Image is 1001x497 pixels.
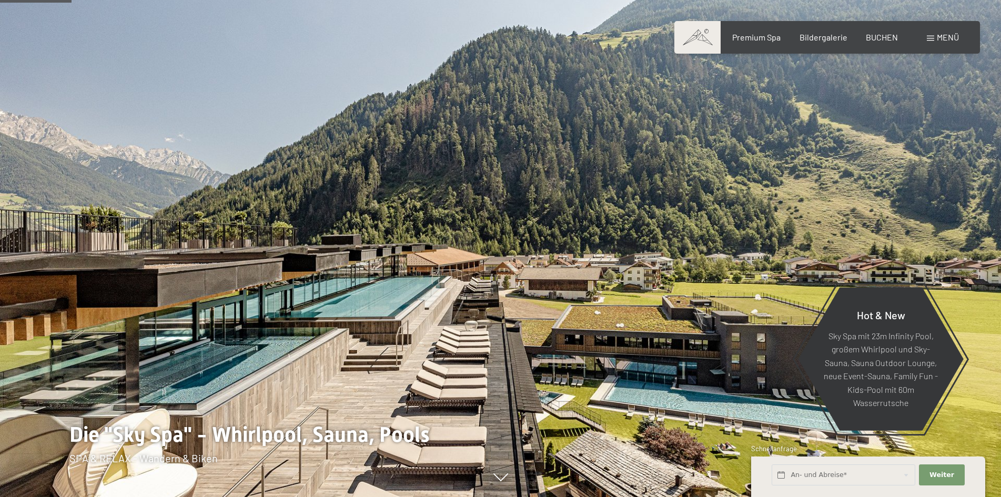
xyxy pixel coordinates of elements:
p: Sky Spa mit 23m Infinity Pool, großem Whirlpool und Sky-Sauna, Sauna Outdoor Lounge, neue Event-S... [824,329,938,410]
button: Weiter [919,464,964,486]
span: Weiter [929,470,954,480]
a: Hot & New Sky Spa mit 23m Infinity Pool, großem Whirlpool und Sky-Sauna, Sauna Outdoor Lounge, ne... [797,287,964,431]
a: Premium Spa [732,32,781,42]
span: Schnellanfrage [751,444,797,453]
a: Bildergalerie [800,32,847,42]
span: Hot & New [857,308,905,321]
span: Menü [937,32,959,42]
a: BUCHEN [866,32,898,42]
